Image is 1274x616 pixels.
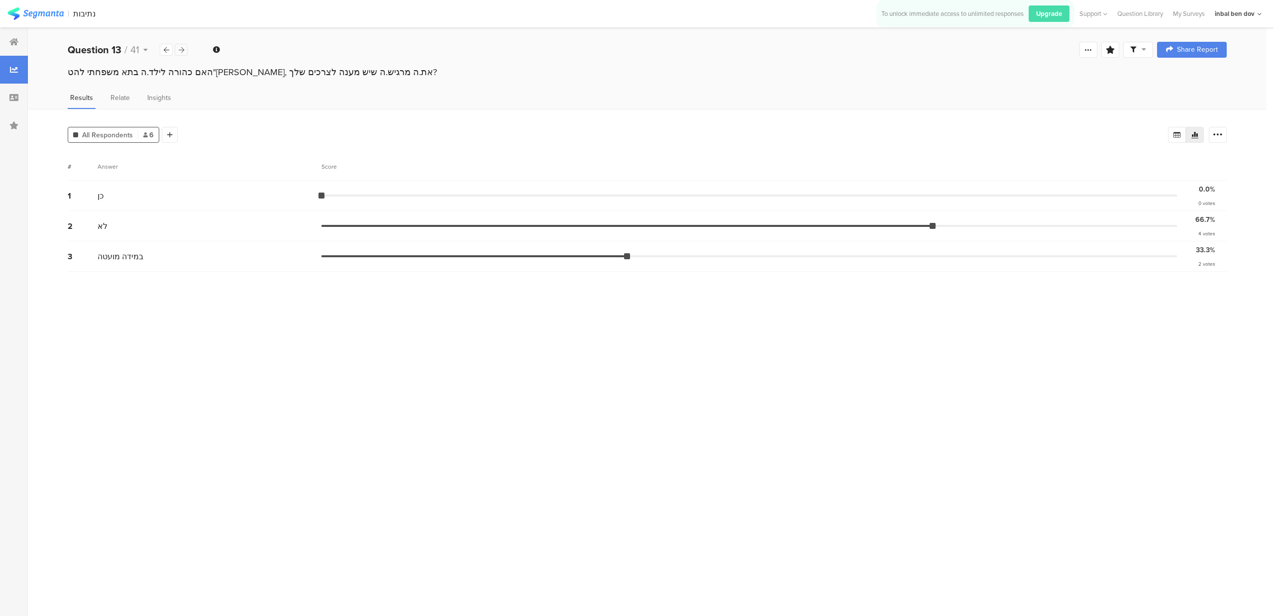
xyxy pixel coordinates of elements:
div: # [68,162,98,171]
div: To unlock immediate access to unlimited responses [881,9,1024,18]
span: Relate [110,93,130,103]
div: 2 votes [1198,260,1215,268]
div: inbal ben dov [1215,9,1255,18]
span: / [124,42,127,57]
span: במידה מועטה [98,251,143,262]
div: Score [321,162,342,171]
b: Question 13 [68,42,121,57]
div: 0.0% [1199,184,1215,195]
div: 1 [68,190,98,202]
div: 3 [68,251,98,262]
div: Support [1079,6,1107,21]
span: 6 [143,130,154,140]
div: Upgrade [1029,5,1069,22]
span: Share Report [1177,46,1218,53]
div: 0 votes [1198,200,1215,207]
div: 33.3% [1196,245,1215,255]
div: 4 votes [1198,230,1215,237]
img: segmanta logo [7,7,64,20]
span: לא [98,220,107,232]
div: האם כהורה לילד.ה בתא משפחתי להט"[PERSON_NAME], את.ה מרגיש.ה שיש מענה לצרכים שלך? [68,66,1227,79]
span: 41 [130,42,139,57]
span: כן [98,190,104,202]
div: Answer [98,162,118,171]
a: Question Library [1112,9,1168,18]
a: My Surveys [1168,9,1210,18]
span: Insights [147,93,171,103]
div: 66.7% [1195,214,1215,225]
div: נתיבות [73,9,96,18]
span: All Respondents [82,130,133,140]
span: Results [70,93,93,103]
div: 2 [68,220,98,232]
div: | [68,8,69,19]
a: Upgrade [1024,5,1069,22]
